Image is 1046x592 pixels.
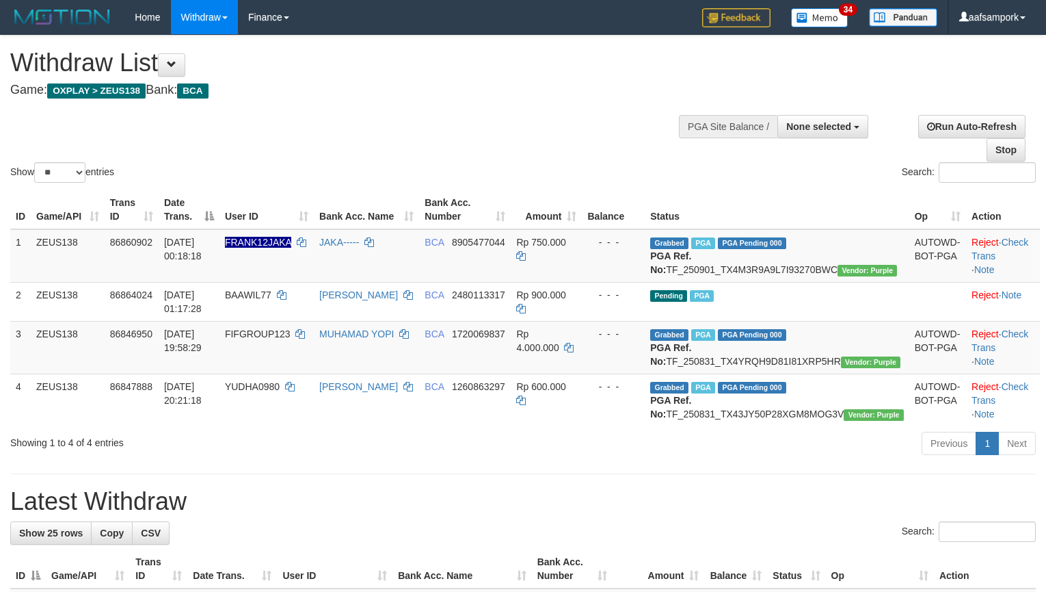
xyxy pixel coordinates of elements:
span: FIFGROUP123 [225,329,291,339]
a: Previous [922,432,976,455]
td: ZEUS138 [31,229,105,283]
a: Check Trans [971,329,1028,353]
th: User ID: activate to sort column ascending [219,190,314,229]
td: TF_250831_TX43JY50P28XGM8MOG3V [645,374,909,426]
a: Run Auto-Refresh [918,115,1025,138]
a: Reject [971,237,999,248]
input: Search: [939,522,1036,542]
span: [DATE] 20:21:18 [164,381,202,406]
a: MUHAMAD YOPI [319,329,394,339]
div: - - - [587,380,639,394]
th: Op: activate to sort column ascending [826,550,934,589]
a: Note [1002,289,1022,300]
span: Grabbed [650,237,688,249]
td: 2 [10,282,31,321]
span: BCA [425,381,444,392]
th: Action [934,550,1036,589]
a: Next [998,432,1036,455]
span: Vendor URL: https://trx4.1velocity.biz [844,409,903,421]
span: Pending [650,290,687,302]
span: Grabbed [650,329,688,341]
h4: Game: Bank: [10,83,684,97]
th: Trans ID: activate to sort column ascending [130,550,187,589]
td: ZEUS138 [31,374,105,426]
a: Reject [971,381,999,392]
span: Copy 1260863297 to clipboard [452,381,505,392]
th: Date Trans.: activate to sort column descending [159,190,219,229]
th: Amount: activate to sort column ascending [613,550,704,589]
h1: Latest Withdraw [10,488,1036,515]
span: Vendor URL: https://trx4.1velocity.biz [841,357,900,368]
img: MOTION_logo.png [10,7,114,27]
span: Rp 900.000 [516,289,565,300]
span: PGA Pending [718,382,786,394]
a: [PERSON_NAME] [319,381,398,392]
a: Copy [91,522,133,545]
span: Marked by aafpengsreynich [691,237,715,249]
a: Check Trans [971,237,1028,261]
a: Reject [971,329,999,339]
a: 1 [976,432,999,455]
img: panduan.png [869,8,937,27]
span: Rp 600.000 [516,381,565,392]
a: Note [974,264,995,275]
span: Copy 1720069837 to clipboard [452,329,505,339]
th: Bank Acc. Number: activate to sort column ascending [419,190,511,229]
th: Game/API: activate to sort column ascending [31,190,105,229]
th: Amount: activate to sort column ascending [511,190,582,229]
span: Rp 750.000 [516,237,565,248]
div: - - - [587,327,639,341]
label: Show entries [10,162,114,183]
td: · · [966,321,1040,374]
td: · [966,282,1040,321]
h1: Withdraw List [10,49,684,77]
a: CSV [132,522,170,545]
td: TF_250901_TX4M3R9A9L7I93270BWC [645,229,909,283]
td: 4 [10,374,31,426]
td: ZEUS138 [31,321,105,374]
th: Bank Acc. Name: activate to sort column ascending [314,190,419,229]
span: OXPLAY > ZEUS138 [47,83,146,99]
td: 3 [10,321,31,374]
span: Copy 2480113317 to clipboard [452,289,505,300]
select: Showentries [34,162,85,183]
th: Balance: activate to sort column ascending [704,550,767,589]
a: Note [974,356,995,367]
span: Copy [100,528,124,539]
span: [DATE] 00:18:18 [164,237,202,261]
span: Vendor URL: https://trx4.1velocity.biz [837,265,897,276]
span: Show 25 rows [19,528,83,539]
span: 86860902 [110,237,152,248]
span: 86864024 [110,289,152,300]
div: PGA Site Balance / [679,115,777,138]
span: PGA Pending [718,237,786,249]
span: 86846950 [110,329,152,339]
td: ZEUS138 [31,282,105,321]
th: ID [10,190,31,229]
th: Bank Acc. Name: activate to sort column ascending [392,550,532,589]
th: Action [966,190,1040,229]
span: 34 [839,3,857,16]
input: Search: [939,162,1036,183]
span: YUDHA0980 [225,381,280,392]
span: Marked by aafnoeunsreypich [691,382,715,394]
td: AUTOWD-BOT-PGA [909,229,966,283]
span: BCA [177,83,208,99]
a: JAKA----- [319,237,359,248]
th: Status: activate to sort column ascending [767,550,825,589]
span: None selected [786,121,851,132]
b: PGA Ref. No: [650,250,691,275]
span: BCA [425,237,444,248]
th: ID: activate to sort column descending [10,550,46,589]
a: Note [974,409,995,420]
span: BCA [425,289,444,300]
th: User ID: activate to sort column ascending [277,550,392,589]
div: - - - [587,288,639,302]
span: Rp 4.000.000 [516,329,559,353]
th: Trans ID: activate to sort column ascending [105,190,159,229]
span: Marked by aafpengsreynich [690,290,714,302]
span: [DATE] 01:17:28 [164,289,202,314]
span: Marked by aafnoeunsreypich [691,329,715,341]
td: AUTOWD-BOT-PGA [909,374,966,426]
a: Reject [971,289,999,300]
